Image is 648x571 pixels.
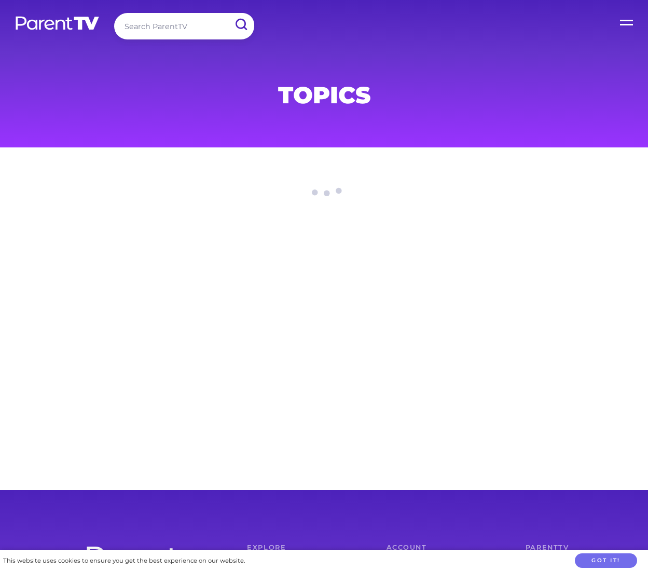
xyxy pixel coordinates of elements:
[575,553,637,568] button: Got it!
[526,545,623,551] h6: ParentTV
[387,545,484,551] h6: Account
[74,85,574,105] h1: Topics
[247,545,344,551] h6: Explore
[114,13,254,39] input: Search ParentTV
[3,555,245,566] div: This website uses cookies to ensure you get the best experience on our website.
[15,16,100,31] img: parenttv-logo-white.4c85aaf.svg
[227,13,254,36] input: Submit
